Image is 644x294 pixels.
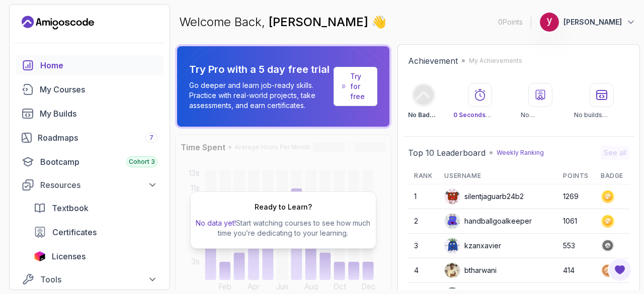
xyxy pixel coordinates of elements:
th: Badge [595,168,629,184]
div: Resources [40,179,157,191]
img: default monster avatar [445,189,460,204]
div: Bootcamp [40,156,157,168]
a: home [16,55,164,75]
p: No Badge :( [408,111,439,119]
td: 2 [408,209,438,234]
td: 3 [408,234,438,258]
h2: Achievement [408,55,458,67]
th: Username [438,168,557,184]
button: user profile image[PERSON_NAME] [539,12,636,32]
p: Weekly Ranking [497,149,544,157]
td: 4 [408,258,438,283]
div: Roadmaps [38,132,157,144]
span: Certificates [52,226,97,238]
img: jetbrains icon [34,251,46,261]
p: Try Pro with a 5 day free trial [189,62,330,76]
td: 414 [557,258,595,283]
span: Cohort 3 [129,158,155,166]
th: Rank [408,168,438,184]
p: Watched [453,111,507,119]
img: user profile image [445,263,460,278]
button: Tools [16,270,164,288]
img: default monster avatar [445,214,460,229]
span: No data yet! [196,219,236,227]
td: 1 [408,184,438,209]
a: textbook [28,198,164,218]
button: See all [601,146,629,160]
div: handballgoalkeeper [444,213,532,229]
span: 👋 [369,12,390,33]
a: bootcamp [16,152,164,172]
p: No builds completed [574,111,629,119]
div: Home [40,59,157,71]
td: 553 [557,234,595,258]
p: [PERSON_NAME] [563,17,622,27]
span: 7 [149,134,153,142]
span: Textbook [52,202,89,214]
span: Licenses [52,250,86,262]
a: Try for free [350,71,369,102]
a: roadmaps [16,128,164,148]
div: My Courses [40,83,157,95]
span: 0 Seconds [453,111,491,119]
td: 1061 [557,209,595,234]
p: No certificates [521,111,559,119]
th: Points [557,168,595,184]
p: Welcome Back, [179,14,386,30]
p: Go deeper and learn job-ready skills. Practice with real-world projects, take assessments, and ea... [189,80,330,111]
a: courses [16,79,164,100]
td: 1269 [557,184,595,209]
a: Try for free [334,67,377,106]
p: Start watching courses to see how much time you’re dedicating to your learning. [195,218,372,238]
img: user profile image [540,13,559,32]
p: 0 Points [498,17,523,27]
div: Tools [40,273,157,285]
a: licenses [28,246,164,266]
div: My Builds [40,108,157,120]
a: Landing page [22,15,94,31]
div: silentjaguarb24b2 [444,188,524,205]
p: My Achievements [469,57,522,65]
img: default monster avatar [445,238,460,253]
span: [PERSON_NAME] [269,15,371,29]
button: Resources [16,176,164,194]
a: certificates [28,222,164,242]
button: Open Feedback Button [608,258,632,282]
h2: Ready to Learn? [255,202,312,212]
a: builds [16,104,164,124]
div: kzanxavier [444,238,501,254]
div: btharwani [444,262,497,278]
h2: Top 10 Leaderboard [408,147,486,159]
